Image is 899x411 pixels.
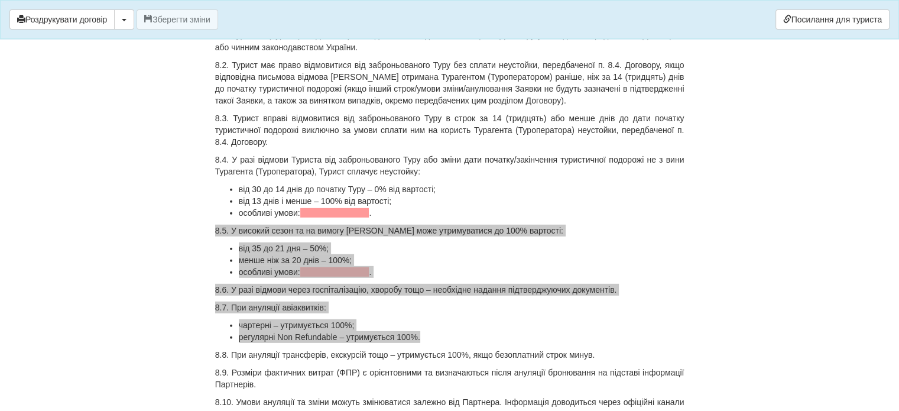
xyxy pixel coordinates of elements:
[215,154,684,177] p: 8.4. У разі відмови Туриста від заброньованого Туру або зміни дати початку/закінчення туристичної...
[239,183,684,195] li: від 30 до 14 днів до початку Туру – 0% від вартості;
[239,266,684,278] li: особливі умови: .
[239,195,684,207] li: від 13 днів і менше – 100% від вартості;
[775,9,890,30] a: Посилання для туриста
[215,112,684,148] p: 8.3. Турист вправі відмовитися від заброньованого Туру в строк за 14 (тридцять) або менше днів до...
[239,254,684,266] li: менше ніж за 20 днів – 100%;
[239,319,684,331] li: чартерні – утримується 100%;
[215,302,684,313] p: 8.7. При ануляції авіаквитків:
[215,59,684,106] p: 8.2. Турист має право відмовитися від заброньованого Туру без сплати неустойки, передбаченої п. 8...
[239,331,684,343] li: регулярні Non Refundable – утримується 100%.
[9,9,115,30] button: Роздрукувати договір
[239,207,684,219] li: особливі умови: .
[215,30,684,53] p: 8.1. Турагент (Туроператор) має право відмовитися від виконання цього Договору у випадках, передб...
[215,349,684,361] p: 8.8. При ануляції трансферів, екскурсій тощо – утримується 100%, якщо безоплатний строк минув.
[215,284,684,296] p: 8.6. У разі відмови через госпіталізацію, хворобу тощо – необхідне надання підтверджуючих докумен...
[239,242,684,254] li: від 35 до 21 дня – 50%;
[215,367,684,390] p: 8.9. Розміри фактичних витрат (ФПР) є орієнтовними та визначаються після ануляції бронювання на п...
[215,225,684,237] p: 8.5. У високий сезон та на вимогу [PERSON_NAME] може утримуватися до 100% вартості:
[137,9,218,30] button: Зберегти зміни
